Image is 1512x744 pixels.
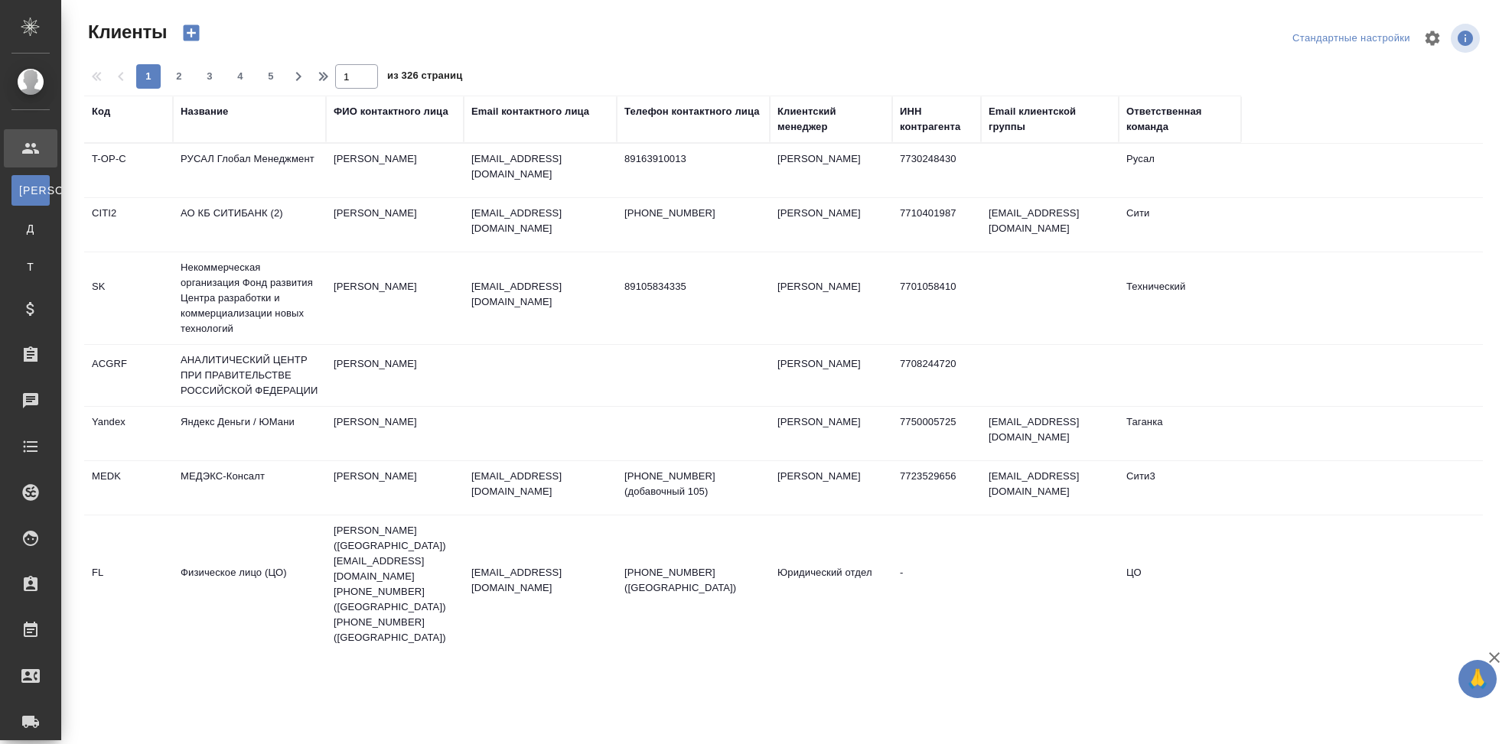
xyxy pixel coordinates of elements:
p: [EMAIL_ADDRESS][DOMAIN_NAME] [471,469,609,499]
td: Технический [1119,271,1241,325]
span: 3 [197,69,222,84]
td: [PERSON_NAME] [326,144,464,197]
p: [EMAIL_ADDRESS][DOMAIN_NAME] [471,151,609,182]
td: Сити [1119,198,1241,252]
td: [PERSON_NAME] ([GEOGRAPHIC_DATA]) [EMAIL_ADDRESS][DOMAIN_NAME] [PHONE_NUMBER] ([GEOGRAPHIC_DATA])... [326,515,464,653]
span: 🙏 [1465,663,1491,695]
span: Посмотреть информацию [1451,24,1483,53]
td: ACGRF [84,349,173,402]
td: РУСАЛ Глобал Менеджмент [173,144,326,197]
td: 7701058410 [892,271,981,325]
td: Русал [1119,144,1241,197]
span: 5 [259,69,283,84]
td: [EMAIL_ADDRESS][DOMAIN_NAME] [981,198,1119,252]
td: 7723529656 [892,461,981,515]
td: [PERSON_NAME] [326,461,464,515]
span: [PERSON_NAME] [19,183,42,198]
td: 7730248430 [892,144,981,197]
td: [EMAIL_ADDRESS][DOMAIN_NAME] [981,407,1119,460]
td: АО КБ СИТИБАНК (2) [173,198,326,252]
div: Телефон контактного лица [624,104,760,119]
p: 89105834335 [624,279,762,294]
div: Email контактного лица [471,104,589,119]
span: 4 [228,69,253,84]
td: Yandex [84,407,173,460]
td: [PERSON_NAME] [770,461,892,515]
button: 2 [167,64,191,89]
td: MEDK [84,461,173,515]
p: [EMAIL_ADDRESS][DOMAIN_NAME] [471,565,609,596]
p: [PHONE_NUMBER] [624,206,762,221]
div: Ответственная команда [1126,104,1233,135]
div: Email клиентской группы [989,104,1111,135]
p: [EMAIL_ADDRESS][DOMAIN_NAME] [471,206,609,236]
td: [EMAIL_ADDRESS][DOMAIN_NAME] [981,461,1119,515]
td: [PERSON_NAME] [770,407,892,460]
button: 4 [228,64,253,89]
td: Физическое лицо (ЦО) [173,557,326,611]
span: Д [19,221,42,236]
a: Т [11,252,50,282]
button: 🙏 [1458,660,1497,698]
td: [PERSON_NAME] [326,271,464,325]
td: [PERSON_NAME] [326,349,464,402]
td: ЦО [1119,557,1241,611]
td: 7708244720 [892,349,981,402]
td: T-OP-C [84,144,173,197]
button: Создать [173,20,210,46]
p: [PHONE_NUMBER] ([GEOGRAPHIC_DATA]) [624,565,762,596]
p: [PHONE_NUMBER] (добавочный 105) [624,469,762,499]
td: 7710401987 [892,198,981,252]
td: FL [84,557,173,611]
td: [PERSON_NAME] [770,271,892,325]
button: 5 [259,64,283,89]
td: [PERSON_NAME] [326,198,464,252]
td: CITI2 [84,198,173,252]
td: [PERSON_NAME] [770,144,892,197]
td: [PERSON_NAME] [770,198,892,252]
td: - [892,557,981,611]
td: 7750005725 [892,407,981,460]
a: Д [11,213,50,244]
td: АНАЛИТИЧЕСКИЙ ЦЕНТР ПРИ ПРАВИТЕЛЬСТВЕ РОССИЙСКОЙ ФЕДЕРАЦИИ [173,345,326,406]
div: split button [1289,27,1414,50]
td: Юридический отдел [770,557,892,611]
span: из 326 страниц [387,67,462,89]
div: ФИО контактного лица [334,104,448,119]
td: Некоммерческая организация Фонд развития Центра разработки и коммерциализации новых технологий [173,252,326,344]
span: Т [19,259,42,275]
td: Яндекс Деньги / ЮМани [173,407,326,460]
button: 3 [197,64,222,89]
td: Таганка [1119,407,1241,460]
td: SK [84,271,173,325]
td: [PERSON_NAME] [326,407,464,460]
td: Сити3 [1119,461,1241,515]
a: [PERSON_NAME] [11,175,50,206]
span: Настроить таблицу [1414,20,1451,57]
div: ИНН контрагента [900,104,973,135]
div: Код [92,104,110,119]
div: Клиентский менеджер [777,104,885,135]
p: 89163910013 [624,151,762,167]
p: [EMAIL_ADDRESS][DOMAIN_NAME] [471,279,609,310]
span: Клиенты [84,20,167,44]
td: [PERSON_NAME] [770,349,892,402]
td: МЕДЭКС-Консалт [173,461,326,515]
div: Название [181,104,228,119]
span: 2 [167,69,191,84]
